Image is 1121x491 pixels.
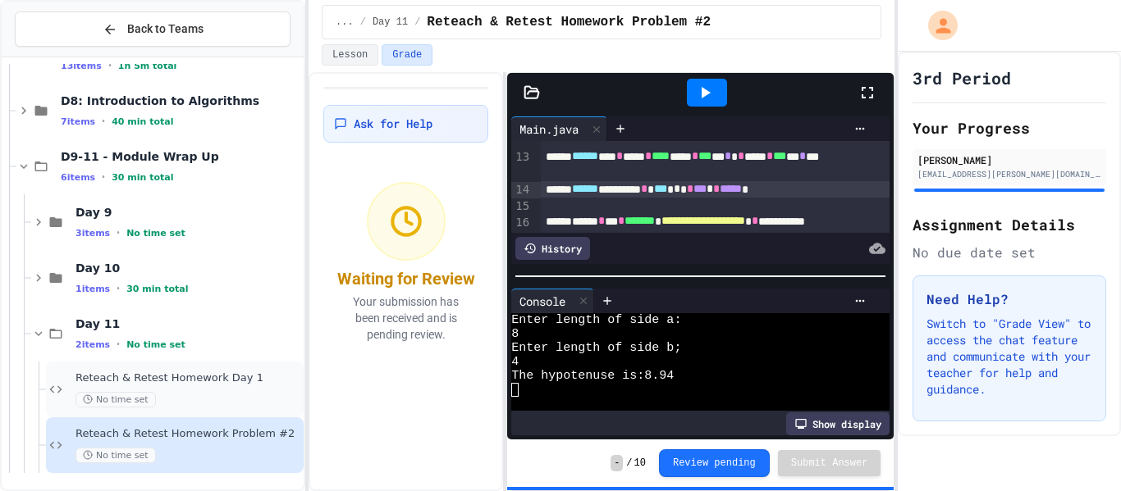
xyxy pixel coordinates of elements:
[913,66,1011,89] h1: 3rd Period
[108,59,112,72] span: •
[61,172,95,183] span: 6 items
[75,284,110,294] span: 1 items
[778,450,881,476] button: Submit Answer
[634,457,646,470] span: 10
[118,61,177,71] span: 1h 5m total
[382,44,432,66] button: Grade
[75,448,156,463] span: No time set
[791,457,868,470] span: Submit Answer
[511,355,519,369] span: 4
[511,182,532,198] div: 14
[126,228,185,239] span: No time set
[333,293,478,343] p: Your submission has been received and is pending review.
[15,11,291,47] button: Back to Teams
[786,412,890,435] div: Show display
[511,341,681,355] span: Enter length of side b;
[511,289,594,313] div: Console
[126,284,188,294] span: 30 min total
[373,16,408,29] span: Day 11
[917,168,1101,180] div: [EMAIL_ADDRESS][PERSON_NAME][DOMAIN_NAME]
[102,170,105,184] span: •
[515,237,590,260] div: History
[913,243,1106,262] div: No due date set
[75,316,300,331] span: Day 11
[511,215,532,248] div: 16
[75,261,300,275] span: Day 10
[102,115,105,128] span: •
[117,338,120,351] span: •
[112,172,173,183] span: 30 min total
[117,226,120,239] span: •
[61,61,102,71] span: 13 items
[511,313,681,327] span: Enter length of side a:
[511,293,574,310] div: Console
[112,116,173,127] span: 40 min total
[626,457,632,470] span: /
[126,339,185,350] span: No time set
[913,213,1106,236] h2: Assignment Details
[611,455,623,471] span: -
[511,149,532,182] div: 13
[75,392,156,407] span: No time set
[511,120,587,138] div: Main.java
[336,16,354,29] span: ...
[75,339,110,350] span: 2 items
[75,371,300,385] span: Reteach & Retest Homework Day 1
[61,116,95,127] span: 7 items
[337,267,475,290] div: Waiting for Review
[927,316,1092,398] p: Switch to "Grade View" to access the chat feature and communicate with your teacher for help and ...
[360,16,366,29] span: /
[927,289,1092,309] h3: Need Help?
[659,449,770,477] button: Review pending
[911,7,962,44] div: My Account
[414,16,420,29] span: /
[322,44,378,66] button: Lesson
[75,427,300,441] span: Reteach & Retest Homework Problem #2
[127,20,204,38] span: Back to Teams
[354,116,432,132] span: Ask for Help
[511,198,532,215] div: 15
[511,369,674,383] span: The hypotenuse is:8.94
[61,93,300,108] span: D8: Introduction to Algorithms
[61,149,300,164] span: D9-11 - Module Wrap Up
[75,205,300,220] span: Day 9
[913,116,1106,139] h2: Your Progress
[917,152,1101,167] div: [PERSON_NAME]
[427,12,711,32] span: Reteach & Retest Homework Problem #2
[511,116,607,141] div: Main.java
[75,228,110,239] span: 3 items
[117,282,120,295] span: •
[511,327,519,341] span: 8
